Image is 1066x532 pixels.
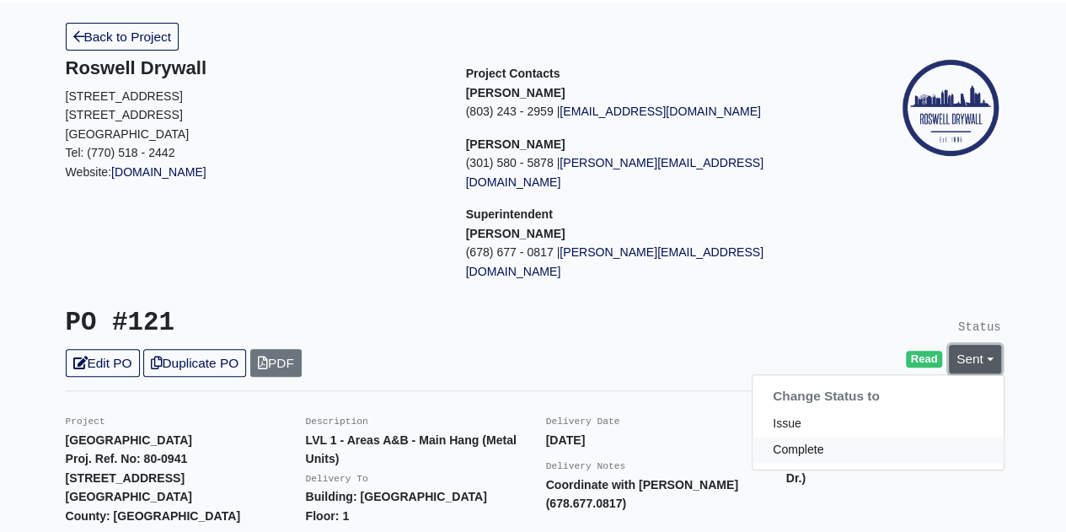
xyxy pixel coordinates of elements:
[66,509,241,523] strong: County: [GEOGRAPHIC_DATA]
[466,245,763,278] a: [PERSON_NAME][EMAIL_ADDRESS][DOMAIN_NAME]
[66,143,441,163] p: Tel: (770) 518 - 2442
[753,437,1004,463] a: Complete
[466,137,565,151] strong: [PERSON_NAME]
[66,105,441,125] p: [STREET_ADDRESS]
[546,461,626,471] small: Delivery Notes
[752,374,1004,470] div: [PERSON_NAME]
[66,490,192,503] strong: [GEOGRAPHIC_DATA]
[306,490,487,503] strong: Building: [GEOGRAPHIC_DATA]
[111,165,206,179] a: [DOMAIN_NAME]
[466,156,763,189] a: [PERSON_NAME][EMAIL_ADDRESS][DOMAIN_NAME]
[66,471,185,485] strong: [STREET_ADDRESS]
[66,125,441,144] p: [GEOGRAPHIC_DATA]
[66,308,521,339] h3: PO #121
[66,433,192,447] strong: [GEOGRAPHIC_DATA]
[306,509,350,523] strong: Floor: 1
[306,433,517,466] strong: LVL 1 - Areas A&B - Main Hang (Metal Units)
[66,87,441,106] p: [STREET_ADDRESS]
[306,474,368,484] small: Delivery To
[958,320,1001,334] small: Status
[66,349,140,377] a: Edit PO
[66,23,179,51] a: Back to Project
[250,349,302,377] a: PDF
[466,102,841,121] p: (803) 243 - 2959 |
[466,153,841,191] p: (301) 580 - 5878 |
[466,67,560,80] span: Project Contacts
[753,382,1004,411] h6: Change Status to
[546,416,620,427] small: Delivery Date
[546,433,586,447] strong: [DATE]
[66,452,188,465] strong: Proj. Ref. No: 80-0941
[66,416,105,427] small: Project
[466,86,565,99] strong: [PERSON_NAME]
[466,243,841,281] p: (678) 677 - 0817 |
[560,105,761,118] a: [EMAIL_ADDRESS][DOMAIN_NAME]
[753,411,1004,438] a: Issue
[949,345,1001,373] a: Sent
[546,478,738,511] strong: Coordinate with [PERSON_NAME] (678.677.0817)
[66,57,441,181] div: Website:
[306,416,368,427] small: Description
[466,227,565,240] strong: [PERSON_NAME]
[66,57,441,79] h5: Roswell Drywall
[906,351,942,368] span: Read
[466,207,553,221] span: Superintendent
[143,349,246,377] a: Duplicate PO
